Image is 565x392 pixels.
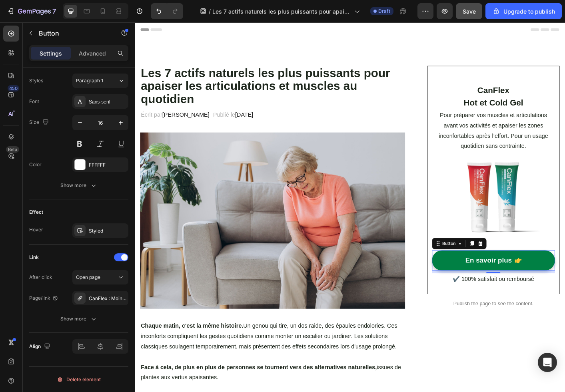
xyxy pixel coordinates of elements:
[326,309,474,318] p: Publish the page to see the content.
[89,98,126,105] div: Sans-serif
[29,161,42,168] div: Color
[212,7,351,16] span: Les 7 actifs naturels les plus puissants pour apaiser les articulations et muscles au quotidien
[463,8,476,15] span: Save
[39,28,107,38] p: Button
[331,145,469,248] a: Image Title
[29,254,39,261] div: Link
[76,274,100,280] span: Open page
[79,49,106,58] p: Advanced
[485,3,562,19] button: Upgrade to publish
[52,6,56,16] p: 7
[89,295,126,302] div: CanFlex : Moins de raideurs. Plus de mobilité.
[6,146,19,153] div: Beta
[29,274,52,281] div: After click
[369,261,421,271] p: En savoir plus
[7,381,270,388] strong: Face à cela, de plus en plus de personnes se tournent vers des alternatives naturelles,
[331,254,469,277] a: En savoir plus
[378,8,390,15] span: Draft
[29,312,128,326] button: Show more
[72,74,128,88] button: Paragraph 1
[3,3,60,19] button: 7
[538,353,557,372] div: Open Intercom Messenger
[29,77,43,84] div: Styles
[341,243,359,250] div: Button
[151,3,183,19] div: Undo/Redo
[332,98,468,144] p: Pour préparer vos muscles et articulations avant vos activités et apaiser les zones inconfortable...
[456,3,482,19] button: Save
[57,375,101,384] div: Delete element
[89,161,126,169] div: FFFFFF
[349,145,452,248] img: Alt Image
[29,294,58,302] div: Page/link
[29,178,128,193] button: Show more
[29,226,43,233] div: Hover
[29,341,52,352] div: Align
[29,98,39,105] div: Font
[76,77,103,84] span: Paragraph 1
[60,181,98,189] div: Show more
[332,281,468,292] p: ✔️ 100% satisfait ou remboursé
[135,22,565,392] iframe: Design area
[209,7,211,16] span: /
[492,7,555,16] div: Upgrade to publish
[72,270,128,285] button: Open page
[89,227,126,235] div: Styled
[29,209,43,216] div: Effect
[60,315,98,323] div: Show more
[40,49,62,58] p: Settings
[8,85,19,92] div: 450
[29,373,128,386] button: Delete element
[365,68,435,97] h2: CanFlex Hot et Cold Gel
[29,117,50,128] div: Size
